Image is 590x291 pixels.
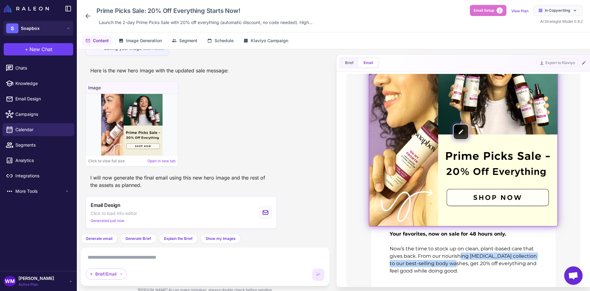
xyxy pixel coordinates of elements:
span: Campaigns [15,111,69,118]
span: + [25,46,28,53]
span: Email Setup [474,8,494,13]
span: Brief [345,60,354,66]
button: Show my Images [200,234,241,244]
span: In Copywriting [545,8,570,13]
div: Brief/Email [86,269,127,280]
a: Chats [2,62,74,75]
a: Open in new tab [147,158,175,164]
span: Generate email [86,236,112,241]
a: View Plan [511,9,529,13]
div: Here is the new hero image with the updated sale message: [85,64,234,77]
button: Brief [340,58,359,67]
span: Image Generation [126,37,162,44]
span: Klaviyo Campaign [251,37,288,44]
span: Calendar [15,126,69,133]
a: Email Design [2,92,74,105]
span: [PERSON_NAME] [18,275,54,282]
span: Content [93,37,109,44]
div: Click to edit campaign name [94,5,315,17]
button: Explain the Brief [159,234,198,244]
span: Knowledge [15,80,69,87]
div: WM [4,276,16,286]
button: Export to Klaviyo [537,59,578,67]
span: Email Design [91,201,120,209]
button: Content [82,35,112,46]
button: Edit Email [580,59,588,67]
div: I will now generate the final email using this new hero image and the rest of the assets as planned. [85,172,277,191]
span: Segment [179,37,197,44]
a: Knowledge [2,77,74,90]
strong: Your favorites, now on sale for 48 hours only. [43,157,160,163]
button: Image Generation [115,35,166,46]
span: Generated just now [91,218,124,224]
span: Generate Brief [125,236,151,241]
span: Soapbox [21,25,40,32]
a: Segments [2,139,74,152]
span: Explain the Brief [164,236,193,241]
button: Generate email [81,234,118,244]
div: S [6,23,18,33]
a: Calendar [2,123,74,136]
span: Active Plan [18,282,54,287]
button: Segment [168,35,201,46]
span: Analytics [15,157,69,164]
img: Image [101,94,163,156]
span: Segments [15,142,69,148]
button: Klaviyo Campaign [240,35,292,46]
div: Click to edit description [96,18,315,27]
a: Integrations [2,169,74,182]
span: AI Strategist Model 0.9.2 [540,19,583,24]
span: More Tools [15,188,65,195]
span: Launch the 2-day Prime Picks Sale with 20% off everything (automatic discount, no code needed). H... [99,19,313,26]
span: Click to load into editor [91,210,137,217]
div: Now’s the time to stock up on clean, plant-based care that gives back. From our nourishing [MEDIC... [43,156,191,201]
button: Email Setup2 [470,5,506,16]
button: Email [359,58,378,67]
span: Show my Images [206,236,235,241]
a: Raleon Logo [4,5,51,12]
button: +New Chat [4,43,73,55]
span: Click to view full size [88,158,125,164]
h4: Image [88,84,175,91]
span: Integrations [15,172,69,179]
button: SSoapbox [4,21,73,36]
span: Chats [15,65,69,71]
span: 2 [497,7,503,14]
span: Schedule [214,37,234,44]
a: Campaigns [2,108,74,121]
div: Open chat [564,266,583,285]
button: Schedule [203,35,237,46]
span: Email Design [15,95,69,102]
span: New Chat [29,46,52,53]
a: Analytics [2,154,74,167]
button: Generate Brief [120,234,156,244]
img: Raleon Logo [4,5,49,12]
